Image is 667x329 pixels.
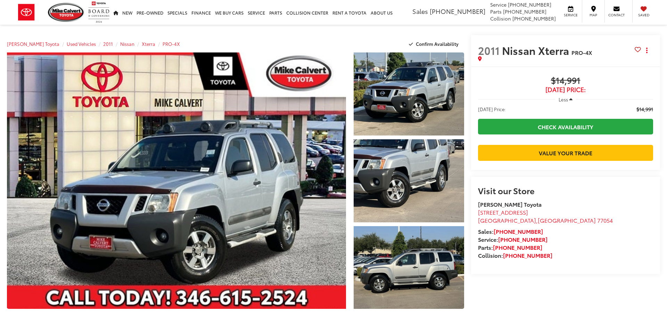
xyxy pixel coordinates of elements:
span: Saved [636,13,651,17]
a: [PHONE_NUMBER] [503,251,552,259]
a: Expand Photo 3 [354,226,464,309]
span: Confirm Availability [416,41,459,47]
a: Expand Photo 0 [7,52,346,309]
a: 2011 [103,41,113,47]
strong: [PERSON_NAME] Toyota [478,200,542,208]
button: Less [555,93,576,106]
span: , [478,216,613,224]
span: [STREET_ADDRESS] [478,208,528,216]
strong: Parts: [478,243,542,251]
span: Service [490,1,507,8]
span: Contact [608,13,625,17]
span: Map [586,13,601,17]
img: 2011 Nissan Xterra PRO-4X [3,51,349,310]
span: $14,991 [478,76,653,86]
img: 2011 Nissan Xterra PRO-4X [352,225,465,310]
span: Service [563,13,578,17]
span: [GEOGRAPHIC_DATA] [538,216,596,224]
a: Check Availability [478,119,653,134]
strong: Sales: [478,227,543,235]
a: [PHONE_NUMBER] [498,235,547,243]
img: 2011 Nissan Xterra PRO-4X [352,51,465,136]
a: Expand Photo 1 [354,52,464,135]
span: [PHONE_NUMBER] [508,1,551,8]
strong: Service: [478,235,547,243]
span: $14,991 [636,106,653,113]
span: [PHONE_NUMBER] [512,15,556,22]
button: Confirm Availability [405,38,464,50]
span: [DATE] Price: [478,86,653,93]
a: [STREET_ADDRESS] [GEOGRAPHIC_DATA],[GEOGRAPHIC_DATA] 77054 [478,208,613,224]
span: Sales [412,7,428,16]
span: Nissan Xterra [502,43,571,58]
button: Actions [641,44,653,56]
span: [PHONE_NUMBER] [503,8,546,15]
span: [DATE] Price: [478,106,506,113]
a: Used Vehicles [67,41,96,47]
span: [PHONE_NUMBER] [430,7,485,16]
strong: Collision: [478,251,552,259]
span: Parts [490,8,502,15]
a: Expand Photo 2 [354,139,464,222]
a: [PHONE_NUMBER] [494,227,543,235]
img: Mike Calvert Toyota [48,3,85,22]
span: dropdown dots [646,48,648,53]
a: Value Your Trade [478,145,653,161]
span: [GEOGRAPHIC_DATA] [478,216,536,224]
span: 2011 [478,43,500,58]
a: [PHONE_NUMBER] [493,243,542,251]
a: [PERSON_NAME] Toyota [7,41,59,47]
img: 2011 Nissan Xterra PRO-4X [352,138,465,223]
span: 77054 [597,216,613,224]
h2: Visit our Store [478,186,653,195]
a: Nissan [120,41,134,47]
span: PRO-4X [571,48,592,56]
span: Less [559,96,568,102]
span: Collision [490,15,511,22]
a: Xterra [142,41,155,47]
a: PRO-4X [163,41,180,47]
